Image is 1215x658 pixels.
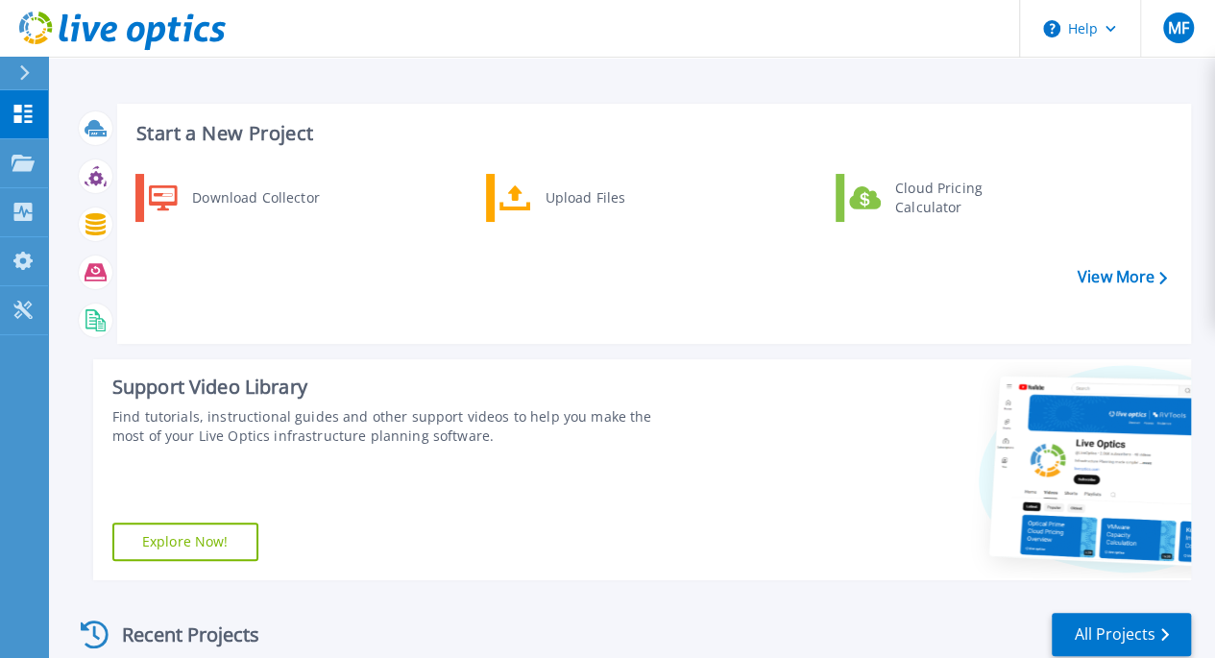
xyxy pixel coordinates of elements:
a: Download Collector [135,174,332,222]
div: Support Video Library [112,375,683,400]
div: Upload Files [536,179,678,217]
h3: Start a New Project [136,123,1166,144]
a: Explore Now! [112,523,258,561]
span: MF [1167,20,1188,36]
div: Find tutorials, instructional guides and other support videos to help you make the most of your L... [112,407,683,446]
div: Cloud Pricing Calculator [886,179,1028,217]
a: View More [1078,268,1167,286]
a: Cloud Pricing Calculator [836,174,1033,222]
a: Upload Files [486,174,683,222]
div: Recent Projects [74,611,285,658]
div: Download Collector [182,179,328,217]
a: All Projects [1052,613,1191,656]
